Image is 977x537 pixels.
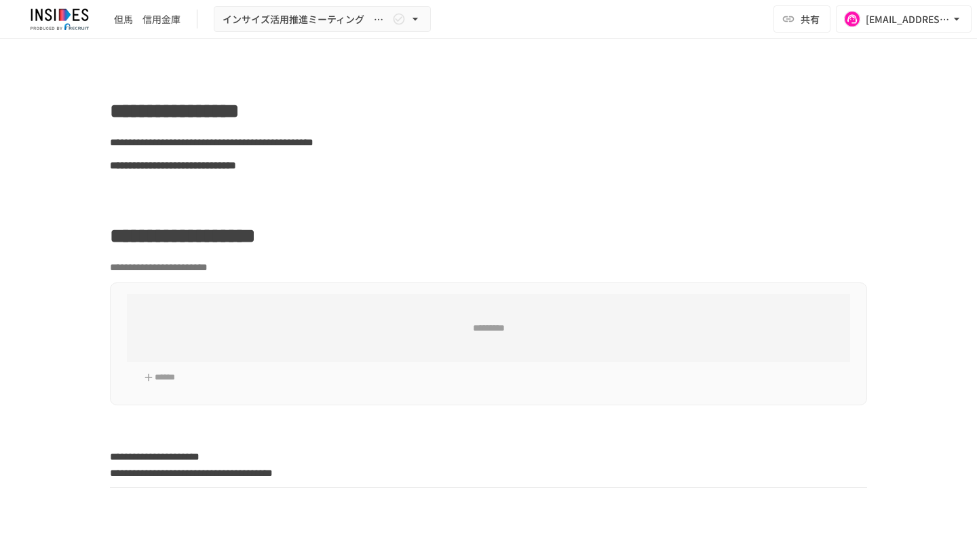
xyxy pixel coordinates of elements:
button: 共有 [773,5,830,33]
div: 但馬 信用金庫 [114,12,180,26]
img: JmGSPSkPjKwBq77AtHmwC7bJguQHJlCRQfAXtnx4WuV [16,8,103,30]
button: インサイズ活用推進ミーティング ～2回目～ [214,6,431,33]
span: 共有 [801,12,820,26]
div: [EMAIL_ADDRESS][DOMAIN_NAME] [866,11,950,28]
span: インサイズ活用推進ミーティング ～2回目～ [223,11,389,28]
button: [EMAIL_ADDRESS][DOMAIN_NAME] [836,5,972,33]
